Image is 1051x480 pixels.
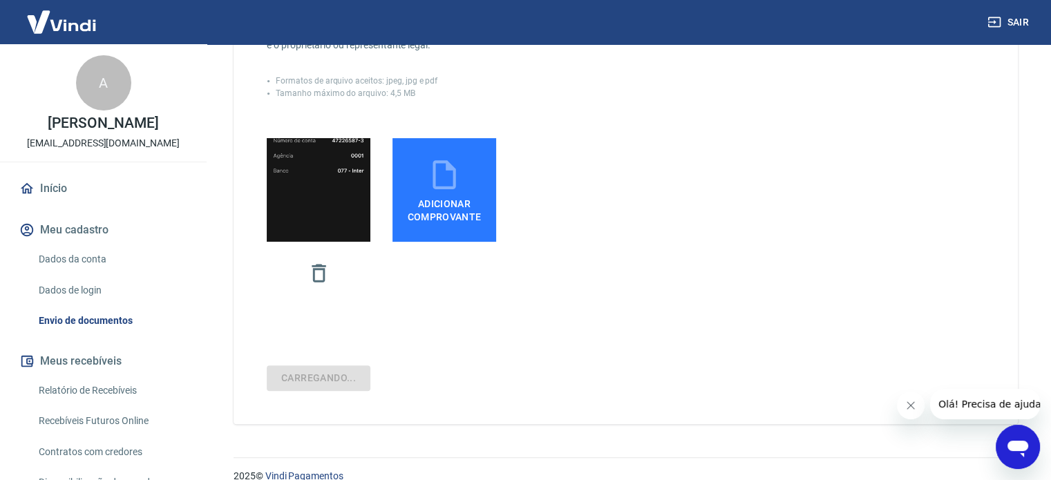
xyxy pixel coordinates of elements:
p: Formatos de arquivo aceitos: jpeg, jpg e pdf [276,75,437,87]
p: Tamanho máximo do arquivo: 4,5 MB [276,87,415,99]
a: Contratos com credores [33,438,190,466]
a: Recebíveis Futuros Online [33,407,190,435]
label: Adicionar comprovante [392,138,496,242]
div: A [76,55,131,111]
iframe: Mensagem da empresa [930,389,1040,419]
a: Relatório de Recebíveis [33,376,190,405]
a: Dados da conta [33,245,190,273]
span: Adicionar comprovante [398,192,491,223]
img: Vindi [17,1,106,43]
iframe: Botão para abrir a janela de mensagens [996,425,1040,469]
span: Olá! Precisa de ajuda? [8,10,116,21]
a: Envio de documentos [33,307,190,335]
button: Sair [985,10,1034,35]
a: Dados de login [33,276,190,305]
p: [PERSON_NAME] [48,116,158,131]
iframe: Fechar mensagem [897,392,925,419]
button: Meu cadastro [17,215,190,245]
a: Início [17,173,190,204]
p: [EMAIL_ADDRESS][DOMAIN_NAME] [27,136,180,151]
img: Imagem anexada [267,75,370,305]
button: Meus recebíveis [17,346,190,376]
